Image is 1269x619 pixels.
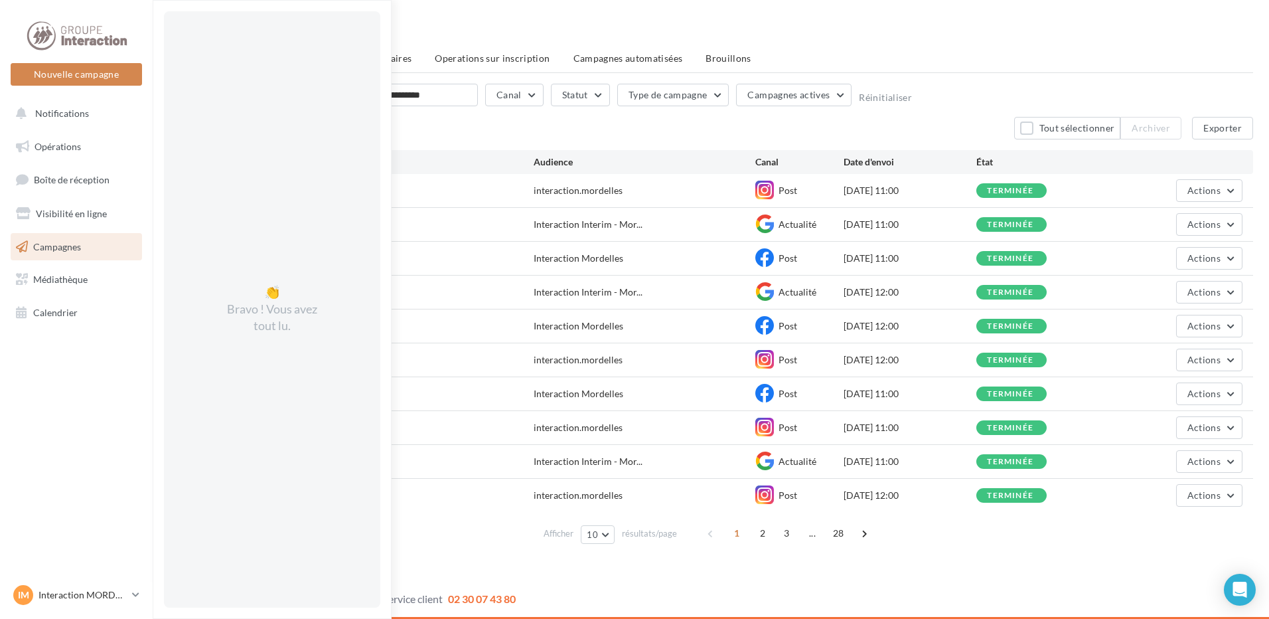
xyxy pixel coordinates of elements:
[844,155,976,169] div: Date d'envoi
[1187,456,1221,467] span: Actions
[987,187,1033,195] div: terminée
[8,299,145,327] a: Calendrier
[844,218,976,231] div: [DATE] 11:00
[779,185,797,196] span: Post
[534,155,755,169] div: Audience
[8,100,139,128] button: Notifications
[987,322,1033,331] div: terminée
[534,319,623,333] div: Interaction Mordelles
[1176,383,1242,405] button: Actions
[779,456,816,467] span: Actualité
[35,108,89,119] span: Notifications
[1176,484,1242,507] button: Actions
[726,523,747,544] span: 1
[8,133,145,161] a: Opérations
[776,523,797,544] span: 3
[36,208,107,219] span: Visibilité en ligne
[1176,247,1242,270] button: Actions
[34,174,110,185] span: Boîte de réception
[844,489,976,502] div: [DATE] 12:00
[1176,349,1242,371] button: Actions
[534,421,623,434] div: interaction.mordelles
[35,141,81,152] span: Opérations
[534,455,642,468] span: Interaction Interim - Mor...
[752,523,773,544] span: 2
[38,588,127,602] p: Interaction MORDELLES
[11,63,142,86] button: Nouvelle campagne
[534,387,623,400] div: Interaction Mordelles
[534,489,623,502] div: interaction.mordelles
[844,286,976,299] div: [DATE] 12:00
[987,491,1033,500] div: terminée
[987,254,1033,263] div: terminée
[844,455,976,468] div: [DATE] 11:00
[581,525,615,544] button: 10
[1120,117,1181,139] button: Archiver
[448,592,516,605] span: 02 30 07 43 80
[8,165,145,194] a: Boîte de réception
[33,240,81,252] span: Campagnes
[534,252,623,265] div: Interaction Mordelles
[11,582,142,608] a: IM Interaction MORDELLES
[33,307,78,318] span: Calendrier
[976,155,1109,169] div: État
[1187,286,1221,298] span: Actions
[622,527,677,540] span: résultats/page
[1176,450,1242,473] button: Actions
[706,52,751,64] span: Brouillons
[844,319,976,333] div: [DATE] 12:00
[844,184,976,197] div: [DATE] 11:00
[573,52,683,64] span: Campagnes automatisées
[779,219,816,230] span: Actualité
[1192,117,1253,139] button: Exporter
[844,421,976,434] div: [DATE] 11:00
[8,200,145,228] a: Visibilité en ligne
[1224,574,1256,606] div: Open Intercom Messenger
[779,320,797,331] span: Post
[18,588,29,602] span: IM
[1187,388,1221,399] span: Actions
[828,523,850,544] span: 28
[844,387,976,400] div: [DATE] 11:00
[987,356,1033,365] div: terminée
[987,390,1033,398] div: terminée
[1176,416,1242,439] button: Actions
[617,84,729,106] button: Type de campagne
[987,424,1033,432] div: terminée
[534,218,642,231] span: Interaction Interim - Mor...
[169,21,1253,41] div: Mes campagnes
[1187,219,1221,230] span: Actions
[987,221,1033,229] div: terminée
[33,274,88,285] span: Médiathèque
[844,353,976,367] div: [DATE] 12:00
[779,354,797,365] span: Post
[779,388,797,399] span: Post
[779,286,816,298] span: Actualité
[859,92,912,103] button: Réinitialiser
[587,529,598,540] span: 10
[755,155,844,169] div: Canal
[736,84,852,106] button: Campagnes actives
[534,353,623,367] div: interaction.mordelles
[383,592,443,605] span: Service client
[987,458,1033,466] div: terminée
[1187,489,1221,501] span: Actions
[1176,213,1242,236] button: Actions
[747,89,830,100] span: Campagnes actives
[1176,179,1242,202] button: Actions
[802,523,823,544] span: ...
[485,84,544,106] button: Canal
[779,489,797,501] span: Post
[8,266,145,294] a: Médiathèque
[1014,117,1120,139] button: Tout sélectionner
[544,527,573,540] span: Afficher
[779,252,797,264] span: Post
[534,184,623,197] div: interaction.mordelles
[779,422,797,433] span: Post
[844,252,976,265] div: [DATE] 11:00
[1187,320,1221,331] span: Actions
[1187,185,1221,196] span: Actions
[534,286,642,299] span: Interaction Interim - Mor...
[435,52,550,64] span: Operations sur inscription
[987,288,1033,297] div: terminée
